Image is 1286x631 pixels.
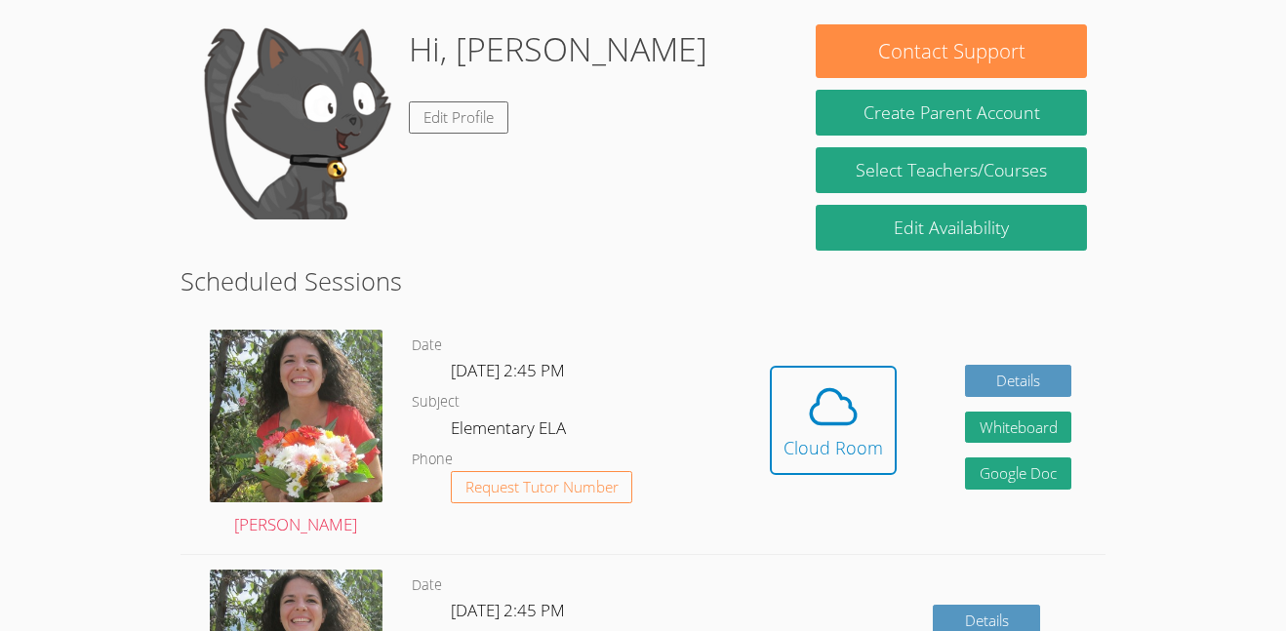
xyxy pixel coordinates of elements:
[816,147,1087,193] a: Select Teachers/Courses
[816,205,1087,251] a: Edit Availability
[451,359,565,381] span: [DATE] 2:45 PM
[412,448,453,472] dt: Phone
[965,457,1072,490] a: Google Doc
[816,90,1087,136] button: Create Parent Account
[412,390,460,414] dt: Subject
[409,101,508,134] a: Edit Profile
[210,330,382,539] a: [PERSON_NAME]
[412,334,442,358] dt: Date
[451,471,633,503] button: Request Tutor Number
[451,599,565,621] span: [DATE] 2:45 PM
[210,330,382,502] img: avatar.png
[451,414,570,448] dd: Elementary ELA
[770,366,897,475] button: Cloud Room
[412,573,442,598] dt: Date
[816,24,1087,78] button: Contact Support
[965,365,1072,397] a: Details
[181,262,1106,299] h2: Scheduled Sessions
[784,434,883,461] div: Cloud Room
[198,24,393,219] img: default.png
[409,24,707,74] h1: Hi, [PERSON_NAME]
[965,412,1072,444] button: Whiteboard
[465,480,619,494] span: Request Tutor Number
